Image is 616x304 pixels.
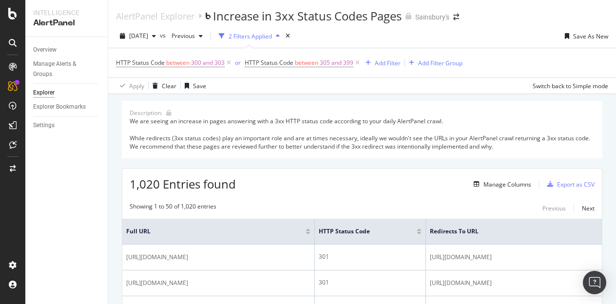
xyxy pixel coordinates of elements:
button: Clear [149,78,176,94]
span: 2025 Sep. 27th [129,32,148,40]
a: Explorer Bookmarks [33,102,101,112]
div: We are seeing an increase in pages answering with a 3xx HTTP status code according to your daily ... [130,117,595,151]
button: Add Filter [362,57,401,69]
a: Overview [33,45,101,55]
span: vs [160,31,168,39]
button: Export as CSV [543,176,595,192]
button: Apply [116,78,144,94]
div: Description: [130,109,162,117]
button: Previous [168,28,207,44]
span: [URL][DOMAIN_NAME] [126,278,188,288]
span: [URL][DOMAIN_NAME] [430,252,492,262]
div: Save [193,82,206,90]
span: 300 and 303 [191,56,225,70]
span: Full URL [126,227,291,236]
div: Next [582,204,595,212]
span: 1,020 Entries found [130,176,236,192]
a: Manage Alerts & Groups [33,59,101,79]
span: HTTP Status Code [116,58,165,67]
span: 305 and 399 [320,56,353,70]
div: Open Intercom Messenger [583,271,606,294]
span: Previous [168,32,195,40]
a: Explorer [33,88,101,98]
div: Explorer [33,88,55,98]
div: Showing 1 to 50 of 1,020 entries [130,202,216,214]
div: Switch back to Simple mode [533,82,608,90]
a: AlertPanel Explorer [116,11,194,21]
div: arrow-right-arrow-left [453,14,459,20]
div: Apply [129,82,144,90]
div: Overview [33,45,57,55]
button: Save [181,78,206,94]
button: Previous [542,202,566,214]
div: AlertPanel [33,18,100,29]
div: Manage Alerts & Groups [33,59,92,79]
div: Clear [162,82,176,90]
span: [URL][DOMAIN_NAME] [126,252,188,262]
div: Save As New [573,32,608,40]
a: Settings [33,120,101,131]
button: Manage Columns [470,178,531,190]
div: Sainsbury's [415,12,449,22]
div: Increase in 3xx Status Codes Pages [213,8,402,24]
span: HTTP Status Code [245,58,293,67]
div: Add Filter Group [418,59,462,67]
div: Previous [542,204,566,212]
div: 301 [319,252,422,261]
button: Save As New [561,28,608,44]
div: Export as CSV [557,180,595,189]
button: Next [582,202,595,214]
span: Redirects to URL [430,227,583,236]
span: [URL][DOMAIN_NAME] [430,278,492,288]
div: times [284,31,292,41]
span: between [166,58,190,67]
div: 2 Filters Applied [229,32,272,40]
div: Manage Columns [483,180,531,189]
div: Intelligence [33,8,100,18]
div: Settings [33,120,55,131]
div: Explorer Bookmarks [33,102,86,112]
button: Switch back to Simple mode [529,78,608,94]
div: Add Filter [375,59,401,67]
button: or [235,58,241,67]
span: between [295,58,318,67]
span: HTTP Status Code [319,227,402,236]
div: 301 [319,278,422,287]
button: Add Filter Group [405,57,462,69]
button: [DATE] [116,28,160,44]
button: 2 Filters Applied [215,28,284,44]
